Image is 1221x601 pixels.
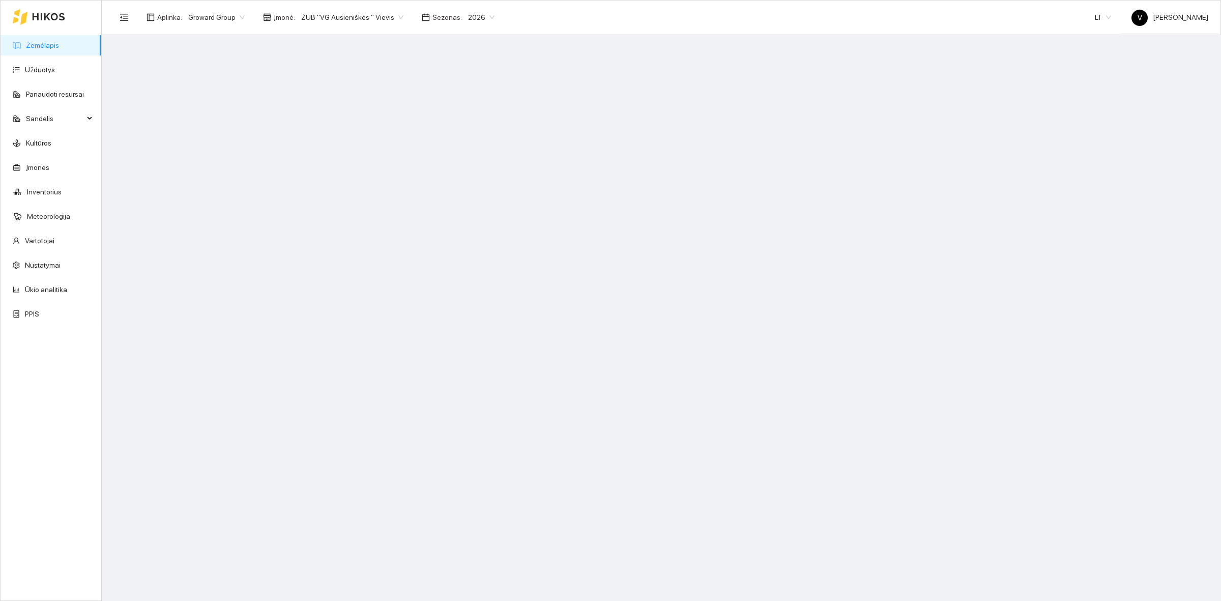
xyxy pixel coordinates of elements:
[422,13,430,21] span: calendar
[26,139,51,147] a: Kultūros
[120,13,129,22] span: menu-fold
[26,90,84,98] a: Panaudoti resursai
[301,10,403,25] span: ŽŪB "VG Ausieniškės " Vievis
[26,41,59,49] a: Žemėlapis
[468,10,495,25] span: 2026
[25,66,55,74] a: Užduotys
[432,12,462,23] span: Sezonas :
[1138,10,1142,26] span: V
[114,7,134,27] button: menu-fold
[25,261,61,269] a: Nustatymai
[25,237,54,245] a: Vartotojai
[1095,10,1111,25] span: LT
[274,12,295,23] span: Įmonė :
[147,13,155,21] span: layout
[188,10,245,25] span: Groward Group
[25,285,67,294] a: Ūkio analitika
[25,310,39,318] a: PPIS
[157,12,182,23] span: Aplinka :
[26,163,49,171] a: Įmonės
[26,108,84,129] span: Sandėlis
[263,13,271,21] span: shop
[1131,13,1208,21] span: [PERSON_NAME]
[27,188,62,196] a: Inventorius
[27,212,70,220] a: Meteorologija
